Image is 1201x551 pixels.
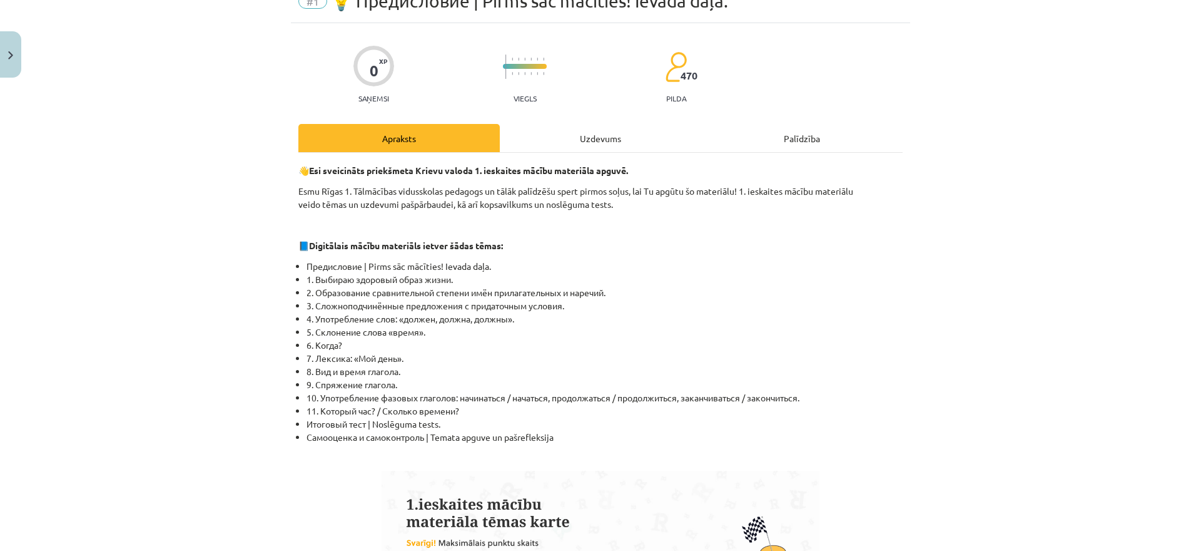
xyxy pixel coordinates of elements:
li: 11. Который час? / Сколько времени? [307,404,903,418]
div: Palīdzība [701,124,903,152]
li: Итоговый тест | Noslēguma tests. [307,418,903,431]
p: Viegls [514,94,537,103]
img: icon-short-line-57e1e144782c952c97e751825c79c345078a6d821885a25fce030b3d8c18986b.svg [543,58,544,61]
p: Esmu Rīgas 1. Tālmācības vidusskolas pedagogs un tālāk palīdzēšu spert pirmos soļus, lai Tu apgūt... [298,185,903,211]
img: icon-close-lesson-0947bae3869378f0d4975bcd49f059093ad1ed9edebbc8119c70593378902aed.svg [8,51,13,59]
img: icon-short-line-57e1e144782c952c97e751825c79c345078a6d821885a25fce030b3d8c18986b.svg [512,58,513,61]
img: icon-short-line-57e1e144782c952c97e751825c79c345078a6d821885a25fce030b3d8c18986b.svg [518,72,519,75]
strong: Esi sveicināts priekšmeta Krievu valoda 1. ieskaites mācību materiāla apguvē. [309,165,628,176]
li: Предисловие | Pirms sāc mācīties! Ievada daļa. [307,260,903,273]
li: 7. Лексика: «Мой день». [307,352,903,365]
strong: Digitālais mācību materiāls ietver šādas tēmas: [309,240,503,251]
img: icon-short-line-57e1e144782c952c97e751825c79c345078a6d821885a25fce030b3d8c18986b.svg [537,58,538,61]
div: 0 [370,62,378,80]
li: 2. Образование сравнительной степени имён прилагательных и наречий. [307,286,903,299]
div: Uzdevums [500,124,701,152]
img: icon-short-line-57e1e144782c952c97e751825c79c345078a6d821885a25fce030b3d8c18986b.svg [524,72,525,75]
p: Saņemsi [353,94,394,103]
div: Apraksts [298,124,500,152]
li: 4. Употребление слов: «должен, должна, должны». [307,312,903,326]
p: pilda [666,94,686,103]
img: students-c634bb4e5e11cddfef0936a35e636f08e4e9abd3cc4e673bd6f9a4125e45ecb1.svg [665,51,687,83]
img: icon-short-line-57e1e144782c952c97e751825c79c345078a6d821885a25fce030b3d8c18986b.svg [530,72,532,75]
li: 9. Спряжение глагола. [307,378,903,391]
img: icon-short-line-57e1e144782c952c97e751825c79c345078a6d821885a25fce030b3d8c18986b.svg [524,58,525,61]
li: 5. Склонение слова «время». [307,326,903,339]
li: 6. Когда? [307,339,903,352]
span: XP [379,58,387,64]
p: 👋 [298,164,903,177]
img: icon-short-line-57e1e144782c952c97e751825c79c345078a6d821885a25fce030b3d8c18986b.svg [530,58,532,61]
img: icon-short-line-57e1e144782c952c97e751825c79c345078a6d821885a25fce030b3d8c18986b.svg [512,72,513,75]
li: 10. Употребление фазовых глаголов: начинаться / начаться, продолжаться / продолжиться, заканчиват... [307,391,903,404]
li: 8. Вид и время глагола. [307,365,903,378]
li: 3. Сложноподчинённые предложения с придаточным условия. [307,299,903,312]
li: Самооценка и самоконтроль | Temata apguve un pašrefleksija [307,431,903,444]
img: icon-long-line-d9ea69661e0d244f92f715978eff75569469978d946b2353a9bb055b3ed8787d.svg [505,54,507,79]
span: 470 [681,70,697,81]
img: icon-short-line-57e1e144782c952c97e751825c79c345078a6d821885a25fce030b3d8c18986b.svg [543,72,544,75]
p: 📘 [298,239,903,252]
li: 1. Выбираю здоровый образ жизни. [307,273,903,286]
img: icon-short-line-57e1e144782c952c97e751825c79c345078a6d821885a25fce030b3d8c18986b.svg [537,72,538,75]
img: icon-short-line-57e1e144782c952c97e751825c79c345078a6d821885a25fce030b3d8c18986b.svg [518,58,519,61]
